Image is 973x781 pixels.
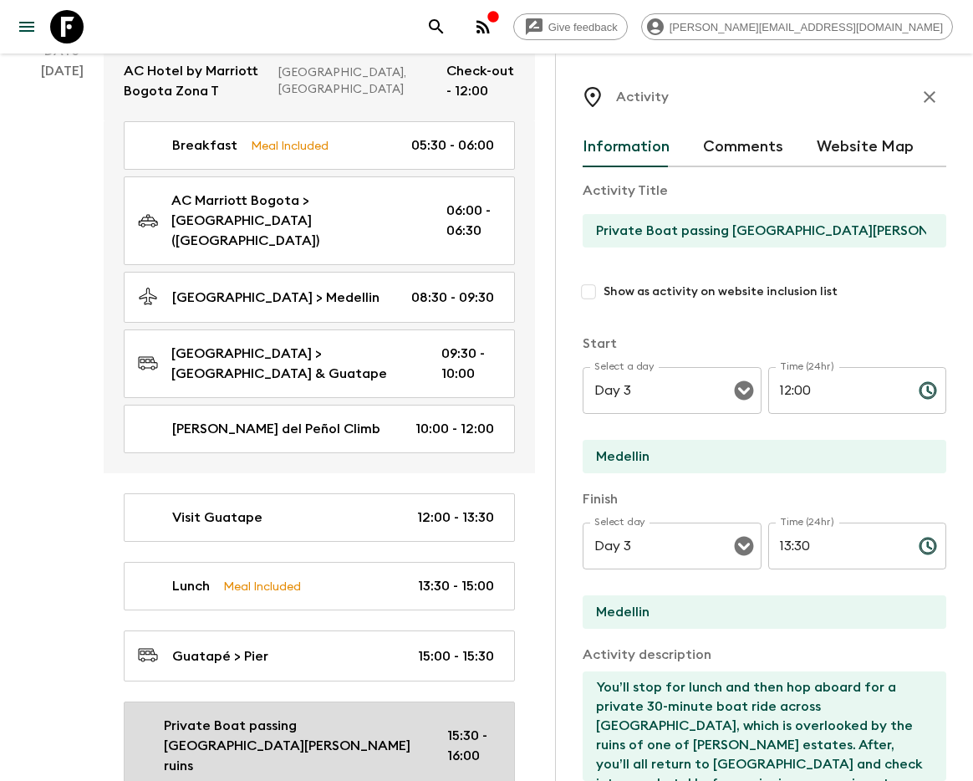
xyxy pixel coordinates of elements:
button: Choose time, selected time is 1:30 PM [911,529,945,563]
input: E.g Hozuagawa boat tour [583,214,933,248]
p: Lunch [172,576,210,596]
p: Activity Title [583,181,946,201]
a: [PERSON_NAME] del Peñol Climb10:00 - 12:00 [124,405,515,453]
p: 12:00 - 13:30 [417,508,494,528]
a: Give feedback [513,13,628,40]
p: Guatapé > Pier [172,646,268,666]
a: LunchMeal Included13:30 - 15:00 [124,562,515,610]
p: [GEOGRAPHIC_DATA], [GEOGRAPHIC_DATA] [278,64,433,98]
p: Start [583,334,946,354]
p: Activity [616,87,669,107]
label: Select a day [594,360,654,374]
p: [GEOGRAPHIC_DATA] > Medellin [172,288,380,308]
label: Time (24hr) [780,360,834,374]
p: [GEOGRAPHIC_DATA] > [GEOGRAPHIC_DATA] & Guatape [171,344,415,384]
p: Private Boat passing [GEOGRAPHIC_DATA][PERSON_NAME] ruins [164,716,420,776]
input: End Location (leave blank if same as Start) [583,595,933,629]
p: Meal Included [251,136,329,155]
input: Start Location [583,440,933,473]
button: Information [583,127,670,167]
p: Breakfast [172,135,237,156]
a: BreakfastMeal Included05:30 - 06:00 [124,121,515,170]
label: Select day [594,515,645,529]
button: Open [732,379,756,402]
input: hh:mm [768,523,905,569]
p: 05:30 - 06:00 [411,135,494,156]
p: 10:00 - 12:00 [415,419,494,439]
p: 08:30 - 09:30 [411,288,494,308]
p: AC Hotel by Marriott Bogota Zona T [124,61,265,101]
p: 15:00 - 15:30 [418,646,494,666]
a: Visit Guatape12:00 - 13:30 [124,493,515,542]
p: Visit Guatape [172,508,262,528]
a: [GEOGRAPHIC_DATA] > [GEOGRAPHIC_DATA] & Guatape09:30 - 10:00 [124,329,515,398]
p: Meal Included [223,577,301,595]
button: Open [732,534,756,558]
span: [PERSON_NAME][EMAIL_ADDRESS][DOMAIN_NAME] [660,21,952,33]
input: hh:mm [768,367,905,414]
button: search adventures [420,10,453,43]
button: Comments [703,127,783,167]
span: Show as activity on website inclusion list [604,283,838,300]
p: Activity description [583,645,946,665]
span: Give feedback [539,21,627,33]
button: Website Map [817,127,914,167]
div: [PERSON_NAME][EMAIL_ADDRESS][DOMAIN_NAME] [641,13,953,40]
p: 06:00 - 06:30 [446,201,494,241]
p: [PERSON_NAME] del Peñol Climb [172,419,380,439]
p: 13:30 - 15:00 [418,576,494,596]
p: Check-out - 12:00 [446,61,515,101]
label: Time (24hr) [780,515,834,529]
p: AC Marriott Bogota > [GEOGRAPHIC_DATA] ([GEOGRAPHIC_DATA]) [171,191,420,251]
a: Guatapé > Pier15:00 - 15:30 [124,630,515,681]
a: [GEOGRAPHIC_DATA] > Medellin08:30 - 09:30 [124,272,515,323]
p: 09:30 - 10:00 [441,344,494,384]
button: Choose time, selected time is 12:00 PM [911,374,945,407]
p: 15:30 - 16:00 [447,726,494,766]
button: menu [10,10,43,43]
a: AC Hotel by Marriott Bogota Zona T[GEOGRAPHIC_DATA], [GEOGRAPHIC_DATA]Check-out - 12:00 [104,41,535,121]
a: AC Marriott Bogota > [GEOGRAPHIC_DATA] ([GEOGRAPHIC_DATA])06:00 - 06:30 [124,176,515,265]
p: Finish [583,489,946,509]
